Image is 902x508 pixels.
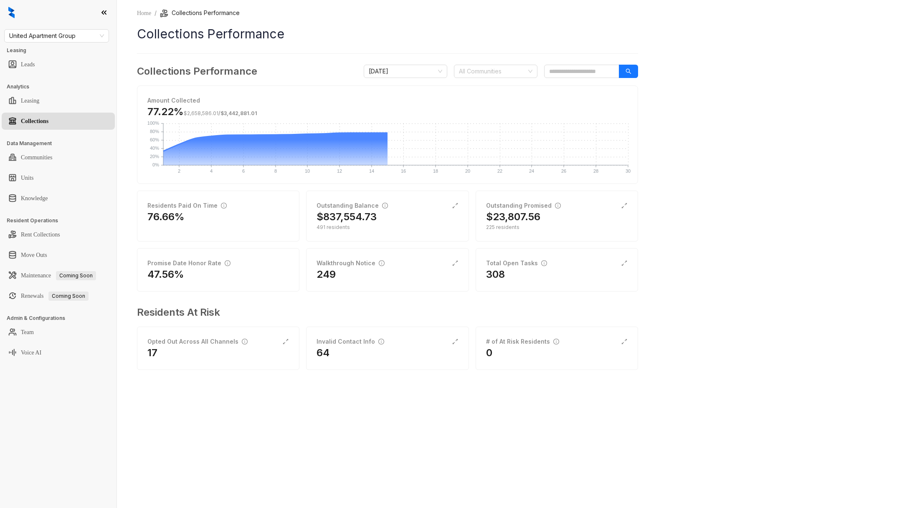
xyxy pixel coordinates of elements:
span: United Apartment Group [9,30,104,42]
h2: 249 [317,268,336,281]
li: Units [2,169,115,186]
span: $2,658,586.01 [184,110,218,116]
h2: 0 [486,346,492,360]
text: 12 [337,168,342,174]
h3: Collections Performance [137,64,257,79]
text: 30 [626,168,631,174]
h3: 77.22% [147,105,257,118]
text: 22 [497,168,502,174]
h2: $23,807.56 [486,210,540,224]
span: expand-alt [452,338,459,345]
div: 225 residents [486,224,628,231]
span: info-circle [555,203,561,209]
div: Outstanding Promised [486,201,561,210]
li: / [155,8,157,18]
text: 26 [561,168,566,174]
span: Coming Soon [48,292,89,301]
h2: 308 [486,268,505,281]
span: Coming Soon [56,271,96,280]
text: 0% [152,162,159,167]
text: 8 [274,168,277,174]
a: Voice AI [21,345,41,361]
li: Collections [2,113,115,130]
span: expand-alt [282,338,289,345]
a: Team [21,324,34,341]
div: Walkthrough Notice [317,259,385,268]
h2: 17 [147,346,157,360]
h3: Analytics [7,83,117,91]
h2: $837,554.73 [317,210,377,224]
h3: Resident Operations [7,217,117,224]
h1: Collections Performance [137,25,638,43]
li: Renewals [2,287,115,304]
span: expand-alt [621,202,628,209]
li: Rent Collections [2,226,115,243]
li: Collections Performance [160,8,240,18]
a: Leads [21,56,35,73]
span: $3,442,881.01 [220,110,257,116]
span: info-circle [541,260,547,266]
a: Collections [21,113,48,130]
text: 60% [150,137,159,142]
span: info-circle [242,339,248,345]
div: Opted Out Across All Channels [147,337,248,346]
h3: Residents At Risk [137,305,631,320]
h2: 76.66% [147,210,185,224]
li: Communities [2,149,115,166]
h3: Data Management [7,140,117,147]
strong: Amount Collected [147,97,200,104]
text: 28 [593,168,598,174]
li: Knowledge [2,190,115,207]
text: 16 [401,168,406,174]
span: info-circle [553,339,559,345]
a: Home [135,9,153,18]
a: Rent Collections [21,226,60,243]
text: 24 [529,168,534,174]
li: Voice AI [2,344,115,361]
span: expand-alt [452,260,459,267]
text: 40% [150,146,159,151]
a: Units [21,170,33,186]
span: info-circle [379,260,385,266]
text: 4 [210,168,213,174]
span: search [626,68,631,74]
li: Team [2,324,115,341]
div: Residents Paid On Time [147,201,227,210]
span: info-circle [378,339,384,345]
h2: 64 [317,346,329,360]
a: Move Outs [21,247,47,264]
text: 14 [369,168,374,174]
text: 20% [150,154,159,159]
div: 491 residents [317,224,458,231]
text: 2 [178,168,180,174]
text: 100% [147,121,159,126]
text: 80% [150,129,159,134]
div: Invalid Contact Info [317,337,384,346]
span: info-circle [225,260,231,266]
text: 10 [305,168,310,174]
li: Move Outs [2,246,115,264]
a: Knowledge [21,190,48,207]
div: # of At Risk Residents [486,337,559,346]
li: Leasing [2,92,115,109]
h3: Leasing [7,47,117,54]
span: expand-alt [452,202,459,209]
a: Leasing [21,93,39,109]
li: Leads [2,56,115,73]
span: expand-alt [621,338,628,345]
img: logo [8,7,15,18]
span: September 2025 [369,65,442,78]
h2: 47.56% [147,268,184,281]
div: Promise Date Honor Rate [147,259,231,268]
a: RenewalsComing Soon [21,288,89,304]
span: info-circle [221,203,227,209]
span: info-circle [382,203,388,209]
li: Maintenance [2,267,115,284]
text: 6 [242,168,245,174]
text: 20 [465,168,470,174]
span: / [184,110,257,116]
a: Communities [21,149,52,166]
div: Outstanding Balance [317,201,388,210]
span: expand-alt [621,260,628,267]
div: Total Open Tasks [486,259,547,268]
